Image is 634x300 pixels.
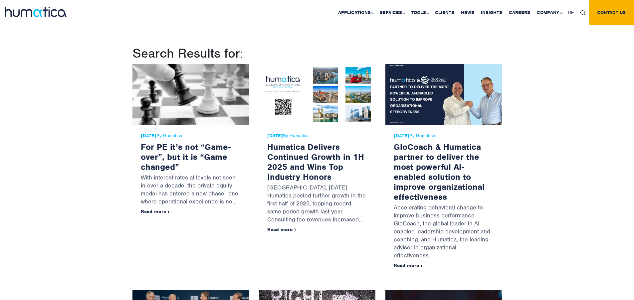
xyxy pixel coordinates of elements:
[141,133,241,139] span: By Humatica
[141,208,170,214] a: Read more
[580,10,585,15] img: search_icon
[267,142,364,182] a: Humatica Delivers Continued Growth in 1H 2025 and Wins Top Industry Honors
[394,262,423,268] a: Read more
[267,133,283,139] strong: [DATE]
[259,64,375,125] img: Humatica Delivers Continued Growth in 1H 2025 and Wins Top Industry Honors
[132,64,249,125] img: For PE it’s not “Game-over”, but it is “Game changed”
[132,45,502,61] h1: Search Results for:
[394,202,494,263] p: Accelerating behavioral change to improve business performance GloCoach, the global leader in AI-...
[168,210,170,213] img: arrowicon
[394,133,494,139] span: By Humatica
[267,133,367,139] span: By Humatica
[568,10,574,15] span: DE
[141,133,156,139] strong: [DATE]
[5,7,67,17] img: logo
[141,142,231,172] a: For PE it’s not “Game-over”, but it is “Game changed”
[385,64,502,125] img: GloCoach & Humatica partner to deliver the most powerful AI-enabled solution to improve organizat...
[421,264,423,267] img: arrowicon
[394,142,485,202] a: GloCoach & Humatica partner to deliver the most powerful AI-enabled solution to improve organizat...
[267,226,296,232] a: Read more
[267,182,367,227] p: [GEOGRAPHIC_DATA], [DATE] – Humatica posted further growth in the first half of 2025, topping rec...
[141,172,241,209] p: With interest rates at levels not seen in over a decade, the private equity model has entered a n...
[394,133,409,139] strong: [DATE]
[294,228,296,231] img: arrowicon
